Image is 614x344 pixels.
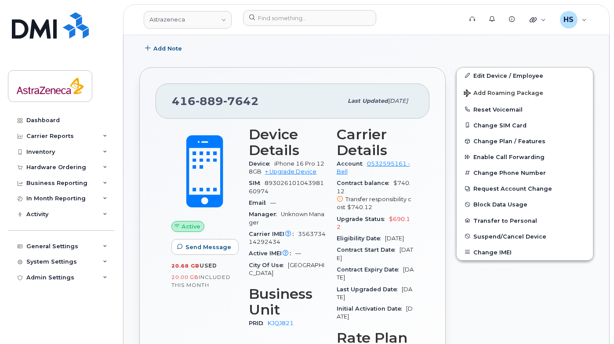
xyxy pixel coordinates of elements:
[172,94,259,108] span: 416
[249,160,274,167] span: Device
[268,320,294,326] a: KJQJ821
[554,11,593,29] div: Holli Stinnissen
[243,10,376,26] input: Find something...
[249,262,324,276] span: [GEOGRAPHIC_DATA]
[473,138,545,145] span: Change Plan / Features
[337,286,412,301] span: [DATE]
[337,196,411,210] span: Transfer responsibility cost
[144,11,232,29] a: Astrazeneca
[249,180,265,186] span: SIM
[249,211,281,217] span: Manager
[249,199,270,206] span: Email
[457,83,593,101] button: Add Roaming Package
[457,213,593,228] button: Transfer to Personal
[457,133,593,149] button: Change Plan / Features
[295,250,301,257] span: —
[270,199,276,206] span: —
[457,228,593,244] button: Suspend/Cancel Device
[337,235,385,242] span: Eligibility Date
[337,305,406,312] span: Initial Activation Date
[171,274,231,288] span: included this month
[337,160,410,175] a: 0532595161 - Bell
[171,274,199,280] span: 20.00 GB
[337,216,389,222] span: Upgrade Status
[249,231,298,237] span: Carrier IMEI
[457,181,593,196] button: Request Account Change
[249,286,326,318] h3: Business Unit
[457,68,593,83] a: Edit Device / Employee
[337,180,393,186] span: Contract balance
[185,243,231,251] span: Send Message
[563,14,574,25] span: HS
[457,244,593,260] button: Change IMEI
[457,196,593,212] button: Block Data Usage
[464,90,543,98] span: Add Roaming Package
[249,320,268,326] span: PRID
[388,98,408,104] span: [DATE]
[249,211,324,225] span: Unknown Manager
[223,94,259,108] span: 7642
[337,286,402,293] span: Last Upgraded Date
[337,127,414,158] h3: Carrier Details
[265,168,316,175] a: + Upgrade Device
[200,262,217,269] span: used
[473,233,546,239] span: Suspend/Cancel Device
[171,263,200,269] span: 20.68 GB
[337,160,367,167] span: Account
[249,180,324,194] span: 89302610104398160974
[171,239,239,255] button: Send Message
[337,180,414,211] span: $740.12
[337,266,403,273] span: Contract Expiry Date
[337,266,414,281] span: [DATE]
[139,41,189,57] button: Add Note
[337,246,413,261] span: [DATE]
[249,127,326,158] h3: Device Details
[337,246,400,253] span: Contract Start Date
[337,216,410,230] span: $690.12
[457,165,593,181] button: Change Phone Number
[457,101,593,117] button: Reset Voicemail
[457,149,593,165] button: Enable Call Forwarding
[473,154,545,160] span: Enable Call Forwarding
[249,262,288,268] span: City Of Use
[348,98,388,104] span: Last updated
[523,11,552,29] div: Quicklinks
[249,250,295,257] span: Active IMEI
[182,222,200,231] span: Active
[196,94,223,108] span: 889
[249,160,324,175] span: iPhone 16 Pro 128GB
[347,204,372,210] span: $740.12
[153,44,182,53] span: Add Note
[385,235,404,242] span: [DATE]
[457,117,593,133] button: Change SIM Card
